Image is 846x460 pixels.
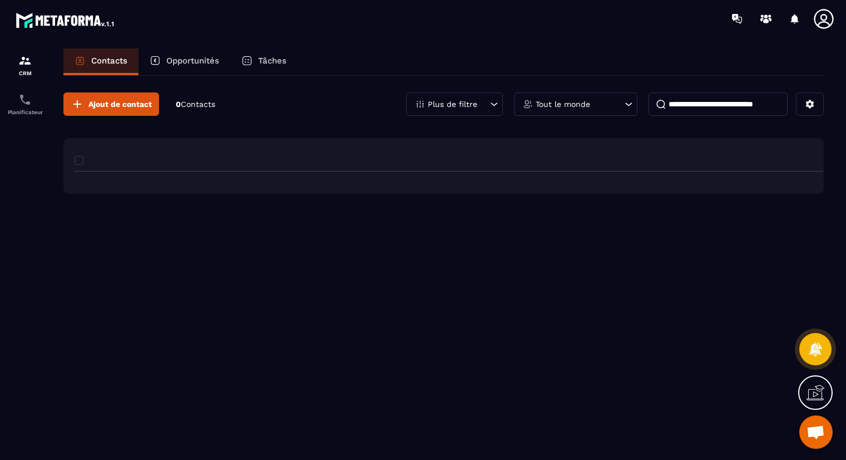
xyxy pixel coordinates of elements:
[88,99,152,110] span: Ajout de contact
[3,70,47,76] p: CRM
[91,56,127,66] p: Contacts
[428,100,477,108] p: Plus de filtre
[230,48,298,75] a: Tâches
[63,92,159,116] button: Ajout de contact
[3,46,47,85] a: formationformationCRM
[16,10,116,30] img: logo
[18,93,32,106] img: scheduler
[176,99,215,110] p: 0
[258,56,286,66] p: Tâches
[3,85,47,124] a: schedulerschedulerPlanificateur
[536,100,590,108] p: Tout le monde
[181,100,215,109] span: Contacts
[3,109,47,115] p: Planificateur
[799,415,833,449] a: Ouvrir le chat
[18,54,32,67] img: formation
[63,48,138,75] a: Contacts
[138,48,230,75] a: Opportunités
[166,56,219,66] p: Opportunités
